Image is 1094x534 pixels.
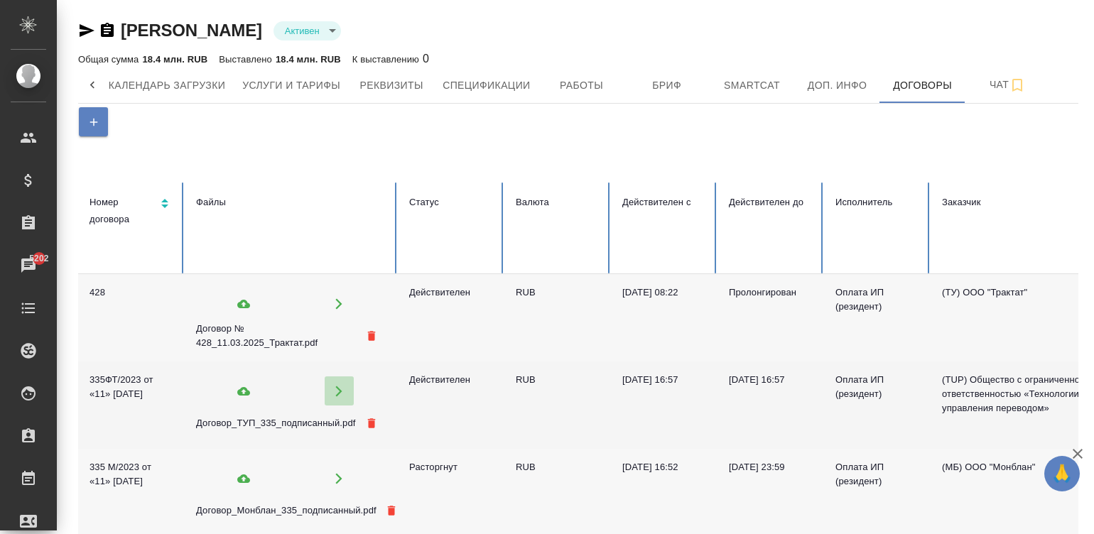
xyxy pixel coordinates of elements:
[611,361,717,449] td: [DATE] 16:57
[824,361,931,449] td: Оплата ИП (резидент)
[229,464,259,493] label: Добавить файлы
[4,248,53,283] a: 5202
[196,496,386,525] div: Договор_Монблан_335_подписанный.pdf
[196,322,386,350] div: Договор № 428_11.03.2025_Трактат.pdf
[398,274,504,361] td: Действителен
[729,194,813,211] div: Действителен до
[504,361,611,449] td: RUB
[548,77,616,94] span: Работы
[622,194,706,211] div: Действителен с
[1050,459,1074,489] span: 🙏
[121,21,262,40] a: [PERSON_NAME]
[516,194,600,211] div: Валюта
[443,77,530,94] span: Спецификации
[717,361,824,449] td: [DATE] 16:57
[196,194,386,211] div: Файлы
[99,22,116,39] button: Скопировать ссылку
[803,77,872,94] span: Доп. инфо
[78,361,185,449] td: 335ФТ/2023 от «11» [DATE]
[109,77,226,94] span: Календарь загрузки
[974,76,1042,94] span: Чат
[276,54,341,65] p: 18.4 млн. RUB
[377,496,406,525] button: Удалить
[325,289,354,318] button: Открыть папку договора
[504,274,611,361] td: RUB
[21,251,57,266] span: 5202
[717,274,824,361] td: Пролонгирован
[824,274,931,361] td: Оплата ИП (резидент)
[352,50,429,67] div: 0
[90,194,173,228] div: Сортировка
[835,194,919,211] div: Исполнитель
[325,464,354,493] button: Открыть папку договора
[142,54,207,65] p: 18.4 млн. RUB
[718,77,786,94] span: Smartcat
[78,54,142,65] p: Общая сумма
[352,54,423,65] p: К выставлению
[273,21,341,40] div: Активен
[611,274,717,361] td: [DATE] 08:22
[409,194,493,211] div: Статус
[357,77,426,94] span: Реквизиты
[78,22,95,39] button: Скопировать ссылку для ЯМессенджера
[196,409,386,437] div: Договор_ТУП_335_подписанный.pdf
[281,25,324,37] button: Активен
[889,77,957,94] span: Договоры
[242,77,340,94] span: Услуги и тарифы
[398,361,504,449] td: Действителен
[633,77,701,94] span: Бриф
[229,376,259,405] label: Добавить файлы
[1009,77,1026,94] svg: Подписаться
[357,322,386,351] button: Удалить
[325,376,354,405] button: Открыть папку договора
[78,274,185,361] td: 428
[229,289,259,318] label: Добавить файлы
[219,54,276,65] p: Выставлено
[357,409,386,438] button: Удалить
[1044,456,1080,491] button: 🙏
